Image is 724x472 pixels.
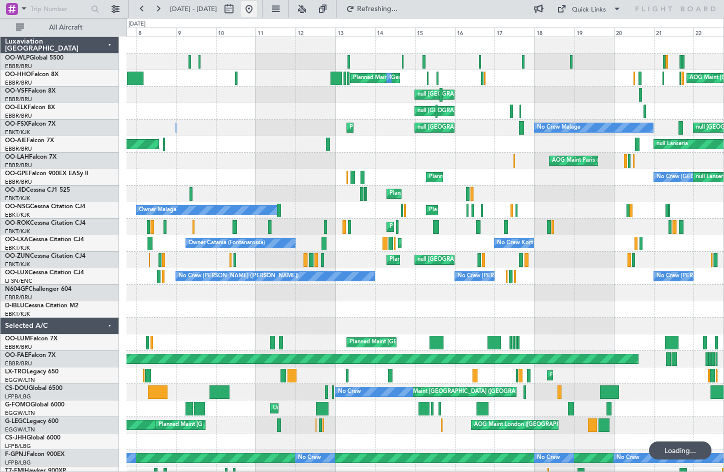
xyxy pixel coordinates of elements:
[128,20,145,29] div: [DATE]
[494,28,534,37] div: 17
[273,401,437,416] div: Unplanned Maint [GEOGRAPHIC_DATA] ([GEOGRAPHIC_DATA])
[389,71,406,86] div: Owner
[5,360,32,367] a: EBBR/BRU
[497,236,600,251] div: No Crew Kortrijk-[GEOGRAPHIC_DATA]
[5,385,62,391] a: CS-DOUGlobal 6500
[5,154,29,160] span: OO-LAH
[5,112,32,120] a: EBBR/BRU
[353,71,435,86] div: Planned Maint Geneva (Cointrin)
[5,204,85,210] a: OO-NSGCessna Citation CJ4
[5,237,28,243] span: OO-LXA
[5,442,31,450] a: LFPB/LBG
[5,261,30,268] a: EBKT/KJK
[614,28,654,37] div: 20
[5,154,56,160] a: OO-LAHFalcon 7X
[5,195,30,202] a: EBKT/KJK
[401,236,517,251] div: Planned Maint Kortrijk-[GEOGRAPHIC_DATA]
[5,253,85,259] a: OO-ZUNCessna Citation CJ4
[5,336,30,342] span: OO-LUM
[298,450,321,465] div: No Crew
[176,28,216,37] div: 9
[474,417,586,432] div: AOG Maint London ([GEOGRAPHIC_DATA])
[11,20,108,36] button: All Aircraft
[415,28,455,37] div: 15
[5,96,32,103] a: EBBR/BRU
[5,72,31,78] span: OO-HHO
[537,120,580,135] div: No Crew Malaga
[5,228,30,235] a: EBKT/KJK
[5,220,85,226] a: OO-ROKCessna Citation CJ4
[5,459,31,466] a: LFPB/LBG
[216,28,256,37] div: 10
[5,385,28,391] span: CS-DOU
[537,450,560,465] div: No Crew
[5,286,28,292] span: N604GF
[5,270,84,276] a: OO-LUXCessna Citation CJ4
[550,368,707,383] div: Planned Maint [GEOGRAPHIC_DATA] ([GEOGRAPHIC_DATA])
[349,120,466,135] div: Planned Maint Kortrijk-[GEOGRAPHIC_DATA]
[5,426,35,433] a: EGGW/LTN
[5,336,57,342] a: OO-LUMFalcon 7X
[389,219,506,234] div: Planned Maint Kortrijk-[GEOGRAPHIC_DATA]
[158,417,316,432] div: Planned Maint [GEOGRAPHIC_DATA] ([GEOGRAPHIC_DATA])
[5,55,63,61] a: OO-WLPGlobal 5500
[178,269,298,284] div: No Crew [PERSON_NAME] ([PERSON_NAME])
[389,252,506,267] div: Planned Maint Kortrijk-[GEOGRAPHIC_DATA]
[5,88,55,94] a: OO-VSFFalcon 8X
[5,187,70,193] a: OO-JIDCessna CJ1 525
[375,28,415,37] div: 14
[5,376,35,384] a: EGGW/LTN
[338,384,361,399] div: No Crew
[574,28,614,37] div: 19
[5,270,28,276] span: OO-LUX
[429,170,610,185] div: Planned Maint [GEOGRAPHIC_DATA] ([GEOGRAPHIC_DATA] National)
[417,87,547,102] div: null [GEOGRAPHIC_DATA] ([GEOGRAPHIC_DATA])
[572,5,606,15] div: Quick Links
[5,220,30,226] span: OO-ROK
[5,237,84,243] a: OO-LXACessna Citation CJ4
[5,277,32,285] a: LFSN/ENC
[170,5,217,14] span: [DATE] - [DATE]
[139,203,176,218] div: Owner Malaga
[30,2,88,17] input: Trip Number
[5,418,58,424] a: G-LEGCLegacy 600
[5,352,28,358] span: OO-FAE
[5,105,27,111] span: OO-ELK
[616,450,639,465] div: No Crew
[295,28,335,37] div: 12
[5,435,26,441] span: CS-JHH
[5,451,64,457] a: F-GPNJFalcon 900EX
[656,137,688,152] div: null Lanseria
[5,88,28,94] span: OO-VSF
[5,294,32,301] a: EBBR/BRU
[5,171,28,177] span: OO-GPE
[26,24,105,31] span: All Aircraft
[391,384,548,399] div: Planned Maint [GEOGRAPHIC_DATA] ([GEOGRAPHIC_DATA])
[5,204,30,210] span: OO-NSG
[417,120,544,135] div: null [GEOGRAPHIC_DATA]-[GEOGRAPHIC_DATA]
[5,138,54,144] a: OO-AIEFalcon 7X
[136,28,176,37] div: 8
[5,451,26,457] span: F-GPNJ
[5,418,26,424] span: G-LEGC
[188,236,265,251] div: Owner Catania (Fontanarossa)
[5,402,30,408] span: G-FOMO
[335,28,375,37] div: 13
[429,203,545,218] div: Planned Maint Kortrijk-[GEOGRAPHIC_DATA]
[5,303,78,309] a: D-IBLUCessna Citation M2
[5,435,60,441] a: CS-JHHGlobal 6000
[5,369,26,375] span: LX-TRO
[534,28,574,37] div: 18
[5,171,88,177] a: OO-GPEFalcon 900EX EASy II
[417,252,544,267] div: null [GEOGRAPHIC_DATA]-[GEOGRAPHIC_DATA]
[5,187,26,193] span: OO-JID
[356,6,398,13] span: Refreshing...
[5,369,58,375] a: LX-TROLegacy 650
[5,244,30,252] a: EBKT/KJK
[5,310,30,318] a: EBKT/KJK
[349,335,530,350] div: Planned Maint [GEOGRAPHIC_DATA] ([GEOGRAPHIC_DATA] National)
[455,28,495,37] div: 16
[5,63,32,70] a: EBBR/BRU
[5,79,32,87] a: EBBR/BRU
[5,253,30,259] span: OO-ZUN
